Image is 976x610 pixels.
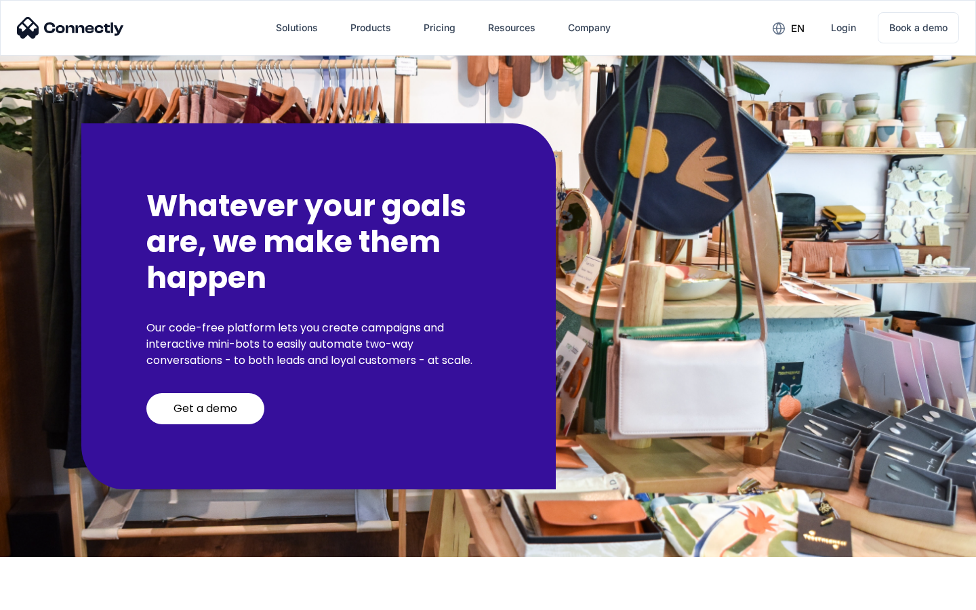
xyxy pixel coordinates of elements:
[831,18,856,37] div: Login
[820,12,867,44] a: Login
[568,18,611,37] div: Company
[350,18,391,37] div: Products
[276,18,318,37] div: Solutions
[878,12,959,43] a: Book a demo
[488,18,535,37] div: Resources
[27,586,81,605] ul: Language list
[424,18,455,37] div: Pricing
[17,17,124,39] img: Connectly Logo
[413,12,466,44] a: Pricing
[14,586,81,605] aside: Language selected: English
[174,402,237,415] div: Get a demo
[791,19,805,38] div: en
[146,188,491,296] h2: Whatever your goals are, we make them happen
[146,320,491,369] p: Our code-free platform lets you create campaigns and interactive mini-bots to easily automate two...
[146,393,264,424] a: Get a demo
